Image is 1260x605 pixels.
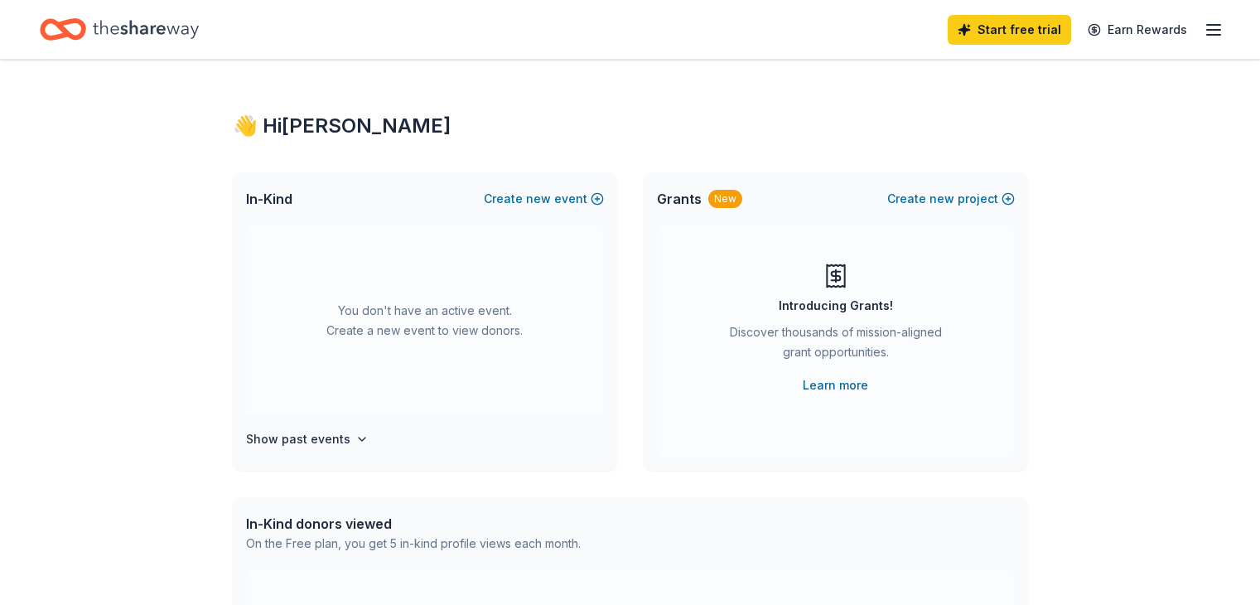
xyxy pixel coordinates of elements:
[233,113,1028,139] div: 👋 Hi [PERSON_NAME]
[484,189,604,209] button: Createnewevent
[246,225,604,416] div: You don't have an active event. Create a new event to view donors.
[526,189,551,209] span: new
[246,514,581,534] div: In-Kind donors viewed
[887,189,1015,209] button: Createnewproject
[657,189,702,209] span: Grants
[803,375,868,395] a: Learn more
[246,189,292,209] span: In-Kind
[779,296,893,316] div: Introducing Grants!
[708,190,742,208] div: New
[246,429,369,449] button: Show past events
[1078,15,1197,45] a: Earn Rewards
[948,15,1071,45] a: Start free trial
[723,322,949,369] div: Discover thousands of mission-aligned grant opportunities.
[40,10,199,49] a: Home
[246,534,581,554] div: On the Free plan, you get 5 in-kind profile views each month.
[929,189,954,209] span: new
[246,429,350,449] h4: Show past events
